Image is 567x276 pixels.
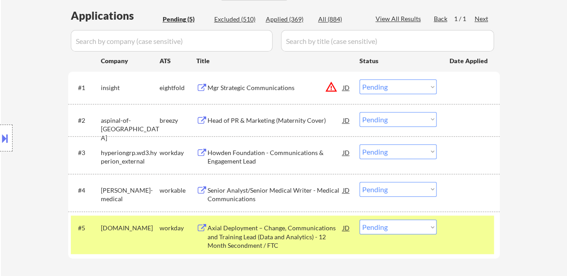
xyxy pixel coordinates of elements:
[318,15,363,24] div: All (884)
[208,83,343,92] div: Mgr Strategic Communications
[160,224,196,233] div: workday
[196,56,351,65] div: Title
[208,148,343,166] div: Howden Foundation - Communications & Engagement Lead
[342,220,351,236] div: JD
[342,79,351,95] div: JD
[342,144,351,160] div: JD
[376,14,424,23] div: View All Results
[214,15,259,24] div: Excluded (510)
[71,10,160,21] div: Applications
[160,186,196,195] div: workable
[160,116,196,125] div: breezy
[71,30,273,52] input: Search by company (case sensitive)
[454,14,475,23] div: 1 / 1
[160,83,196,92] div: eightfold
[434,14,448,23] div: Back
[163,15,208,24] div: Pending (5)
[208,224,343,250] div: Axial Deployment – Change, Communications and Training Lead (Data and Analytics) - 12 Month Secon...
[475,14,489,23] div: Next
[208,186,343,203] div: Senior Analyst/Senior Medical Writer - Medical Communications
[266,15,311,24] div: Applied (369)
[160,56,196,65] div: ATS
[325,81,338,93] button: warning_amber
[342,112,351,128] div: JD
[208,116,343,125] div: Head of PR & Marketing (Maternity Cover)
[342,182,351,198] div: JD
[101,224,160,233] div: [DOMAIN_NAME]
[78,224,94,233] div: #5
[281,30,494,52] input: Search by title (case sensitive)
[359,52,437,69] div: Status
[160,148,196,157] div: workday
[450,56,489,65] div: Date Applied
